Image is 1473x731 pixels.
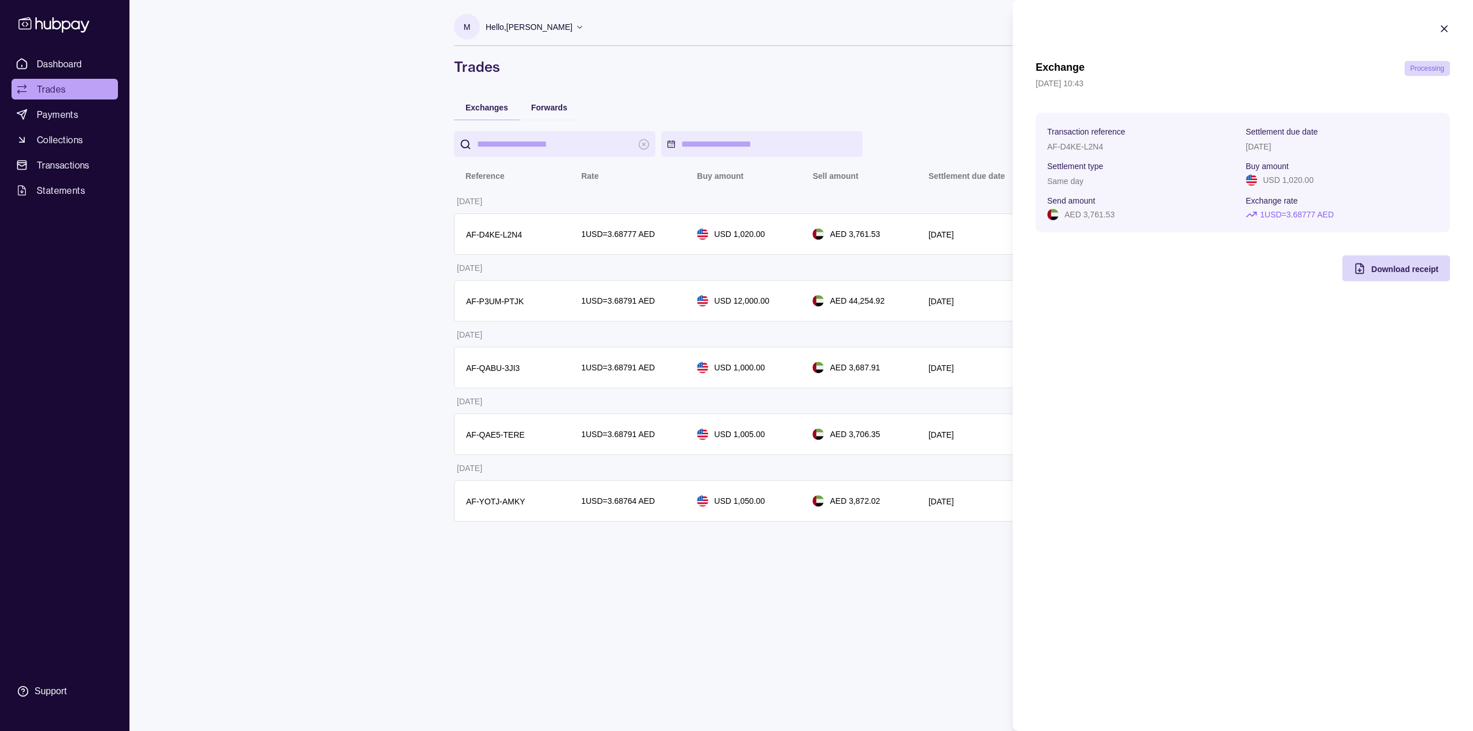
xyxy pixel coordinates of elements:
[1246,162,1289,171] p: Buy amount
[1263,174,1314,186] p: USD 1,020.00
[1047,209,1059,220] img: ae
[1260,208,1334,221] p: 1 USD = 3.68777 AED
[1246,142,1271,151] p: [DATE]
[1342,255,1450,281] button: Download receipt
[1036,61,1085,76] h1: Exchange
[1036,77,1450,90] p: [DATE] 10:43
[1047,196,1095,205] p: Send amount
[1064,208,1115,221] p: AED 3,761.53
[1246,196,1298,205] p: Exchange rate
[1371,265,1438,274] span: Download receipt
[1047,127,1125,136] p: Transaction reference
[1246,174,1257,186] img: us
[1246,127,1318,136] p: Settlement due date
[1410,64,1444,72] span: Processing
[1047,142,1103,151] p: AF-D4KE-L2N4
[1047,162,1103,171] p: Settlement type
[1047,177,1083,186] p: Same day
